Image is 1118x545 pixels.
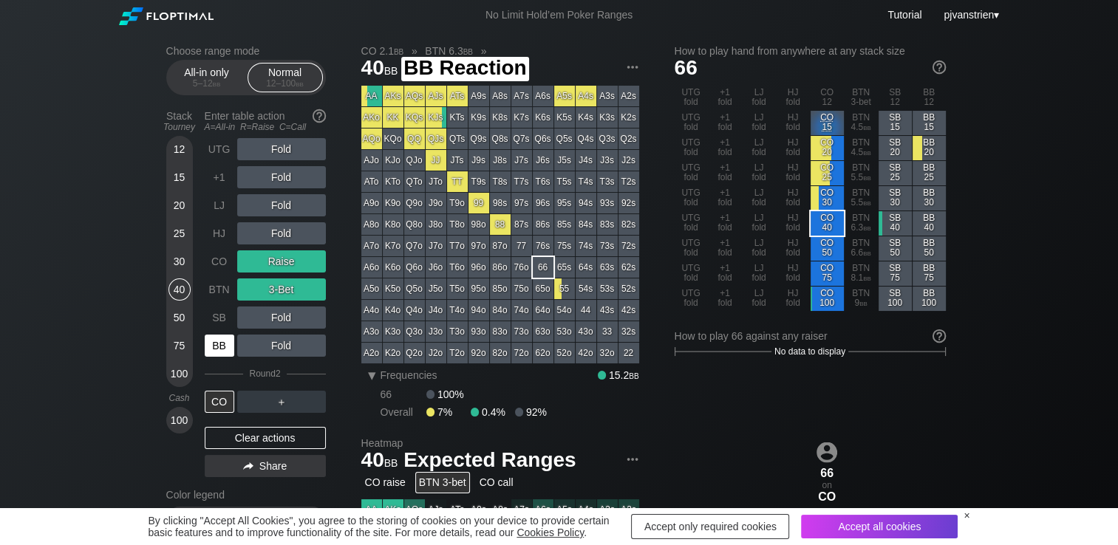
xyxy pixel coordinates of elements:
div: 55 [554,278,575,299]
span: BB Reaction [401,57,528,81]
div: SB 15 [879,111,912,135]
div: UTG [205,138,234,160]
div: Fold [237,306,326,329]
div: 84s [576,214,596,235]
div: K4o [383,300,403,321]
div: 96o [468,257,489,278]
div: BB 30 [913,186,946,210]
div: 54s [576,278,596,299]
div: 77 [511,236,532,256]
div: A6o [361,257,382,278]
div: T9o [447,193,468,213]
div: 76o [511,257,532,278]
div: 98s [490,193,511,213]
div: J3o [426,321,446,342]
div: K3s [597,107,618,128]
div: +1 fold [709,136,742,160]
div: T3o [447,321,468,342]
span: bb [863,272,871,283]
div: JTo [426,171,446,192]
div: BTN 6.6 [845,236,878,261]
div: J8o [426,214,446,235]
div: BB 100 [913,287,946,311]
div: J7s [511,150,532,171]
span: bb [863,122,871,132]
div: QJo [404,150,425,171]
div: T5s [554,171,575,192]
div: Q7s [511,128,532,149]
div: CO 30 [811,186,844,210]
div: 15 [168,166,191,188]
div: A=All-in R=Raise C=Call [205,122,326,132]
div: 83s [597,214,618,235]
div: T2s [618,171,639,192]
div: 33 [597,321,618,342]
span: bb [859,298,868,308]
div: Fold [237,222,326,244]
div: BB 40 [913,211,946,236]
div: J6o [426,257,446,278]
div: Q4o [404,300,425,321]
div: BB 25 [913,161,946,185]
div: J5o [426,278,446,299]
div: +1 fold [709,287,742,311]
div: HJ fold [777,287,810,311]
div: A8s [490,86,511,106]
div: 85o [490,278,511,299]
div: AA [361,86,382,106]
div: 75s [554,236,575,256]
div: 85s [554,214,575,235]
span: bb [863,147,871,157]
div: Fold [237,166,326,188]
div: KTo [383,171,403,192]
div: KJo [383,150,403,171]
div: +1 fold [709,236,742,261]
div: Q9s [468,128,489,149]
div: BTN 9 [845,287,878,311]
div: 52s [618,278,639,299]
div: Q5s [554,128,575,149]
div: ATs [447,86,468,106]
div: A5s [554,86,575,106]
h2: Choose range mode [166,45,326,57]
span: bb [863,197,871,208]
div: LJ fold [743,161,776,185]
div: Q3s [597,128,618,149]
div: 94o [468,300,489,321]
div: J9s [468,150,489,171]
div: LJ fold [743,211,776,236]
div: AJo [361,150,382,171]
div: UTG fold [675,211,708,236]
div: 53s [597,278,618,299]
h2: How to play hand from anywhere at any stack size [675,45,946,57]
div: J8s [490,150,511,171]
div: K9o [383,193,403,213]
div: K4s [576,107,596,128]
img: icon-avatar.b40e07d9.svg [817,442,837,462]
div: 50 [168,306,191,329]
div: 54o [554,300,575,321]
div: Q8o [404,214,425,235]
div: BTN 3-bet [845,86,878,110]
div: LJ [205,194,234,216]
div: +1 fold [709,111,742,135]
div: Q6o [404,257,425,278]
div: A4s [576,86,596,106]
div: AKs [383,86,403,106]
div: 43s [597,300,618,321]
div: UTG fold [675,287,708,311]
div: 53o [554,321,575,342]
div: 62s [618,257,639,278]
div: 66 [533,257,553,278]
div: KJs [426,107,446,128]
div: 98o [468,214,489,235]
div: A6s [533,86,553,106]
div: UTG fold [675,186,708,210]
div: 25 [168,222,191,244]
div: 65o [533,278,553,299]
div: +1 fold [709,186,742,210]
div: 95s [554,193,575,213]
span: bb [463,45,473,57]
div: K7s [511,107,532,128]
div: Fold [237,194,326,216]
